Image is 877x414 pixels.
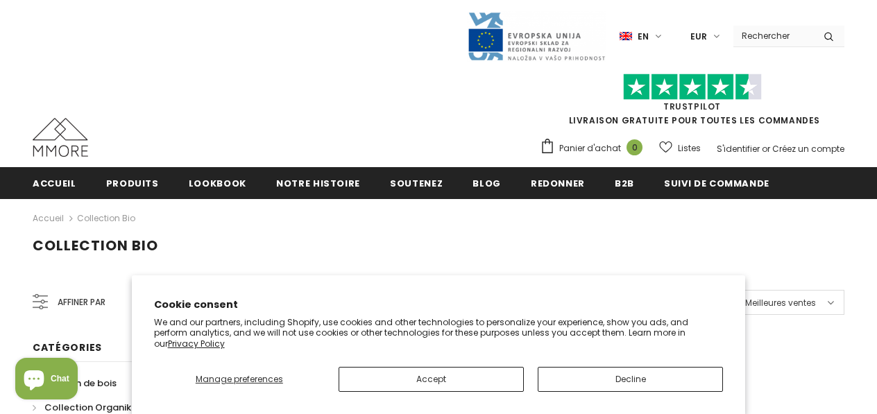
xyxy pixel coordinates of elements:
[168,338,225,350] a: Privacy Policy
[538,367,723,392] button: Decline
[467,11,606,62] img: Javni Razpis
[615,167,634,198] a: B2B
[772,143,844,155] a: Créez un compte
[663,101,721,112] a: TrustPilot
[33,210,64,227] a: Accueil
[615,177,634,190] span: B2B
[154,317,724,350] p: We and our partners, including Shopify, use cookies and other technologies to personalize your ex...
[540,80,844,126] span: LIVRAISON GRATUITE POUR TOUTES LES COMMANDES
[106,177,159,190] span: Produits
[33,236,158,255] span: Collection Bio
[33,167,76,198] a: Accueil
[638,30,649,44] span: en
[33,340,102,354] span: Catégories
[678,141,701,155] span: Listes
[620,31,632,42] img: i-lang-1.png
[154,367,325,392] button: Manage preferences
[623,74,762,101] img: Faites confiance aux étoiles pilotes
[106,167,159,198] a: Produits
[472,177,501,190] span: Blog
[659,136,701,160] a: Listes
[11,358,82,403] inbox-online-store-chat: Shopify online store chat
[717,143,760,155] a: S'identifier
[44,401,137,414] span: Collection Organika
[196,373,283,385] span: Manage preferences
[189,177,246,190] span: Lookbook
[276,167,360,198] a: Notre histoire
[58,295,105,310] span: Affiner par
[762,143,770,155] span: or
[390,177,443,190] span: soutenez
[33,118,88,157] img: Cas MMORE
[154,297,724,312] h2: Cookie consent
[540,138,649,159] a: Panier d'achat 0
[77,212,135,224] a: Collection Bio
[627,139,642,155] span: 0
[745,296,816,310] span: Meilleures ventes
[559,141,621,155] span: Panier d'achat
[390,167,443,198] a: soutenez
[467,30,606,42] a: Javni Razpis
[733,26,813,46] input: Search Site
[531,167,585,198] a: Redonner
[664,177,769,190] span: Suivi de commande
[189,167,246,198] a: Lookbook
[276,177,360,190] span: Notre histoire
[339,367,524,392] button: Accept
[531,177,585,190] span: Redonner
[690,30,707,44] span: EUR
[472,167,501,198] a: Blog
[664,167,769,198] a: Suivi de commande
[33,177,76,190] span: Accueil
